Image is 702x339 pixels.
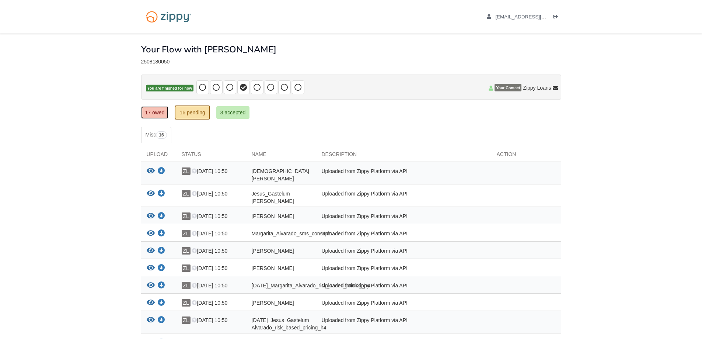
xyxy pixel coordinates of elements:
[246,151,316,162] div: Name
[147,316,155,324] button: View 08-18-2025_Jesus_Gastelum Alvarado_risk_based_pricing_h4
[252,231,330,236] span: Margarita_Alvarado_sms_consent
[158,214,165,219] a: Download Margarita_Alvarado_true_and_correct_consent
[182,264,191,272] span: ZL
[252,283,370,288] span: [DATE]_Margarita_Alvarado_risk_based_pricing_h4
[316,316,491,331] div: Uploaded from Zippy Platform via API
[252,300,294,306] span: [PERSON_NAME]
[158,191,165,197] a: Download Jesus_Gastelum Alvarado_esign_consent
[192,317,227,323] span: [DATE] 10:50
[192,168,227,174] span: [DATE] 10:50
[182,167,191,175] span: ZL
[192,283,227,288] span: [DATE] 10:50
[252,265,294,271] span: [PERSON_NAME]
[158,231,165,237] a: Download Margarita_Alvarado_sms_consent
[316,264,491,274] div: Uploaded from Zippy Platform via API
[175,105,210,120] a: 16 pending
[487,14,580,21] a: edit profile
[176,151,246,162] div: Status
[316,212,491,222] div: Uploaded from Zippy Platform via API
[158,248,165,254] a: Download Jesus_Gastelum Alvarado_joint_credit
[316,247,491,257] div: Uploaded from Zippy Platform via API
[316,299,491,309] div: Uploaded from Zippy Platform via API
[252,248,294,254] span: [PERSON_NAME]
[182,212,191,220] span: ZL
[182,230,191,237] span: ZL
[141,127,171,143] a: Misc
[141,106,169,119] a: 17 owed
[316,282,491,291] div: Uploaded from Zippy Platform via API
[141,7,196,26] img: Logo
[158,266,165,271] a: Download Margarita_Alvarado_terms_of_use
[216,106,250,119] a: 3 accepted
[192,191,227,197] span: [DATE] 10:50
[146,85,194,92] span: You are finished for now
[182,190,191,197] span: ZL
[491,151,561,162] div: Action
[141,59,561,65] div: 2508180050
[252,213,294,219] span: [PERSON_NAME]
[156,131,167,139] span: 16
[182,299,191,307] span: ZL
[147,264,155,272] button: View Margarita_Alvarado_terms_of_use
[158,318,165,324] a: Download 08-18-2025_Jesus_Gastelum Alvarado_risk_based_pricing_h4
[147,167,155,175] button: View Jesus_Gastelum Alvarado_credit_authorization
[182,247,191,255] span: ZL
[252,168,310,181] span: [DEMOGRAPHIC_DATA][PERSON_NAME]
[316,190,491,205] div: Uploaded from Zippy Platform via API
[147,190,155,198] button: View Jesus_Gastelum Alvarado_esign_consent
[192,248,227,254] span: [DATE] 10:50
[147,247,155,255] button: View Jesus_Gastelum Alvarado_joint_credit
[182,316,191,324] span: ZL
[141,151,176,162] div: Upload
[147,230,155,238] button: View Margarita_Alvarado_sms_consent
[147,282,155,290] button: View 08-18-2025_Margarita_Alvarado_risk_based_pricing_h4
[141,45,276,54] h1: Your Flow with [PERSON_NAME]
[553,14,561,21] a: Log out
[252,191,294,204] span: Jesus_Gastelum [PERSON_NAME]
[316,151,491,162] div: Description
[252,317,326,331] span: [DATE]_Jesus_Gastelum Alvarado_risk_based_pricing_h4
[147,299,155,307] button: View Margarita_Alvarado_privacy_notice
[192,265,227,271] span: [DATE] 10:50
[316,230,491,239] div: Uploaded from Zippy Platform via API
[192,300,227,306] span: [DATE] 10:50
[316,167,491,182] div: Uploaded from Zippy Platform via API
[182,282,191,289] span: ZL
[158,283,165,289] a: Download 08-18-2025_Margarita_Alvarado_risk_based_pricing_h4
[158,169,165,174] a: Download Jesus_Gastelum Alvarado_credit_authorization
[495,84,521,91] span: Your Contact
[495,14,580,20] span: jesgast@gmail.com
[192,231,227,236] span: [DATE] 10:50
[192,213,227,219] span: [DATE] 10:50
[158,300,165,306] a: Download Margarita_Alvarado_privacy_notice
[523,84,551,91] span: Zippy Loans
[147,212,155,220] button: View Margarita_Alvarado_true_and_correct_consent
